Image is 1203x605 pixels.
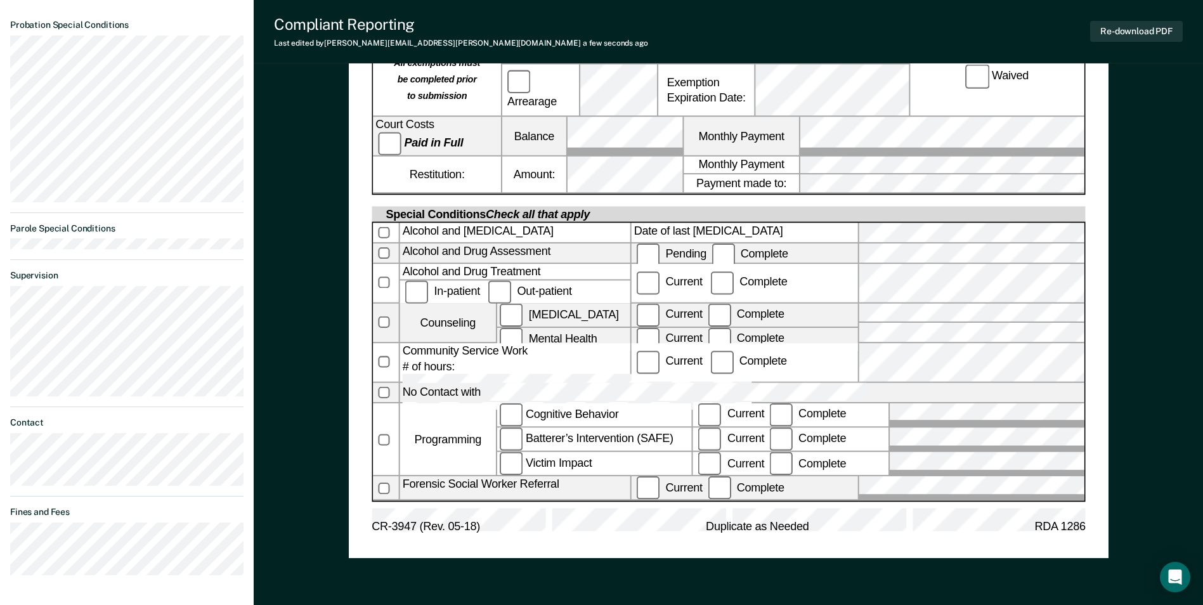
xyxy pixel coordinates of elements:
input: Complete [769,427,792,450]
label: Complete [705,481,787,493]
label: Current [696,432,767,445]
label: Arrearage [505,70,576,109]
label: Complete [705,308,787,321]
input: Complete [708,304,731,327]
div: Last edited by [PERSON_NAME][EMAIL_ADDRESS][PERSON_NAME][DOMAIN_NAME] [274,39,648,48]
label: Monthly Payment [684,156,799,174]
div: Special Conditions [383,206,592,221]
label: Complete [767,457,849,469]
label: Complete [767,432,849,445]
label: Amount: [502,156,566,192]
input: Current [698,403,721,426]
input: Complete [712,244,734,266]
div: Alcohol and [MEDICAL_DATA] [400,223,630,242]
input: Waived [966,65,989,88]
label: Current [634,332,705,345]
label: Date of last [MEDICAL_DATA] [631,223,857,242]
input: Current [698,427,721,450]
dt: Contact [10,417,244,428]
span: RDA 1286 [1034,520,1085,535]
input: Arrearage [507,70,530,93]
input: Out-patient [488,280,510,303]
dt: Fines and Fees [10,507,244,517]
label: Balance [502,116,566,155]
div: Complete [708,355,790,368]
label: Payment made to: [684,175,799,193]
label: Complete [709,248,791,261]
label: Current [634,276,705,289]
label: Complete [708,276,790,289]
input: Current [636,304,659,327]
input: No Contact with [483,383,867,401]
label: In-patient [402,285,485,297]
div: Open Intercom Messenger [1160,562,1190,592]
label: Batterer’s Intervention (SAFE) [497,427,692,450]
div: Alcohol and Drug Assessment [400,244,630,263]
input: Complete [708,476,731,499]
div: Community Service Work # of hours: [400,343,630,382]
div: Exemption Expiration Date: [658,64,754,115]
input: Current [636,351,659,374]
label: Current [696,457,767,469]
label: Pending [634,248,708,261]
input: [MEDICAL_DATA] [500,304,523,327]
strong: All exemptions must be completed prior to submission [394,56,480,101]
label: Complete [767,408,849,420]
div: Programming [400,403,495,476]
div: Forensic Social Worker Referral [400,476,630,499]
dt: Supervision [10,270,244,281]
div: Compliant Reporting [274,15,648,34]
div: Supervision Fees Status [373,38,501,115]
input: Cognitive Behavior [500,403,523,426]
label: Current [634,355,705,368]
input: Complete [710,271,733,294]
span: CR-3947 (Rev. 05-18) [372,520,480,535]
input: Current [698,452,721,475]
input: Current [636,328,659,351]
label: Current [696,408,767,420]
div: Restitution: [373,156,501,192]
label: Cognitive Behavior [497,403,692,426]
input: Current [636,476,659,499]
label: Out-patient [485,285,574,297]
label: Mental Health [497,328,630,351]
dt: Probation Special Conditions [10,20,244,30]
input: Pending [636,244,659,266]
input: Paid in Full [378,132,401,155]
input: Complete [708,328,731,351]
input: Complete [769,452,792,475]
label: Victim Impact [497,452,692,475]
div: Court Costs [373,116,501,155]
input: Batterer’s Intervention (SAFE) [500,427,523,450]
strong: Paid in Full [404,136,463,149]
div: Alcohol and Drug Treatment [400,264,630,279]
span: a few seconds ago [583,39,648,48]
label: Monthly Payment [684,116,799,155]
dt: Parole Special Conditions [10,223,244,234]
label: Complete [705,332,787,345]
span: Duplicate as Needed [706,520,809,535]
label: Waived [963,65,1031,88]
label: [MEDICAL_DATA] [497,304,630,327]
label: No Contact with [400,383,1084,402]
input: In-patient [405,280,427,303]
input: Complete [710,351,733,374]
input: Victim Impact [500,452,523,475]
label: Current [634,481,705,493]
div: Counseling [400,304,495,342]
input: Current [636,271,659,294]
span: Check all that apply [486,207,590,220]
input: Mental Health [500,328,523,351]
input: Complete [769,403,792,426]
button: Re-download PDF [1090,21,1183,42]
label: Current [634,308,705,321]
